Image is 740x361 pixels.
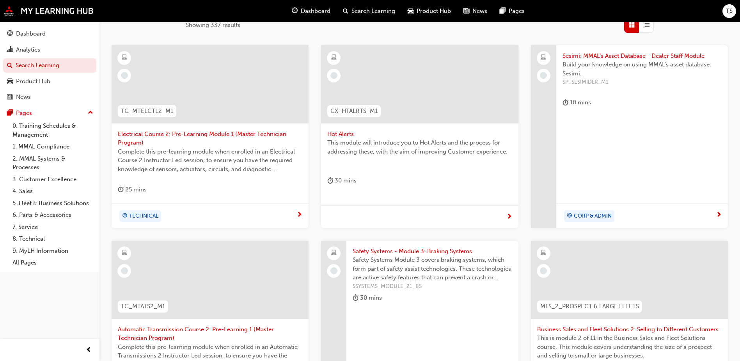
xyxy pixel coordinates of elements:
[541,53,546,63] span: laptop-icon
[118,130,302,147] span: Electrical Course 2: Pre-Learning Module 1 (Master Technician Program)
[9,173,96,186] a: 3. Customer Excellence
[472,7,487,16] span: News
[493,3,531,19] a: pages-iconPages
[327,176,333,186] span: duration-icon
[88,108,93,118] span: up-icon
[401,3,457,19] a: car-iconProduct Hub
[567,211,572,221] span: target-icon
[540,267,547,274] span: learningRecordVerb_NONE-icon
[7,46,13,54] span: chart-icon
[9,221,96,233] a: 7. Service
[353,293,382,303] div: 30 mins
[3,106,96,120] button: Pages
[301,7,330,16] span: Dashboard
[321,45,518,228] a: CX_HTALRTS_M1Hot AlertsThis module will introduce you to Hot Alerts and the process for addressin...
[3,58,96,73] a: Search Learning
[343,6,348,16] span: search-icon
[16,109,32,118] div: Pages
[118,185,147,195] div: 25 mins
[408,6,413,16] span: car-icon
[337,3,401,19] a: search-iconSearch Learning
[86,345,92,355] span: prev-icon
[7,62,12,69] span: search-icon
[327,130,512,139] span: Hot Alerts
[327,138,512,156] span: This module will introduce you to Hot Alerts and the process for addressing these, with the aim o...
[16,93,31,102] div: News
[3,27,96,41] a: Dashboard
[186,21,240,30] span: Showing 337 results
[726,7,733,16] span: TS
[122,53,127,63] span: learningResourceType_ELEARNING-icon
[121,72,128,79] span: learningRecordVerb_NONE-icon
[9,185,96,197] a: 4. Sales
[537,325,722,334] span: Business Sales and Fleet Solutions 2: Selling to Different Customers
[121,267,128,274] span: learningRecordVerb_NONE-icon
[330,107,378,116] span: CX_HTALRTS_M1
[7,30,13,38] span: guage-icon
[112,45,309,228] a: TC_MTELCTL2_M1Electrical Course 2: Pre-Learning Module 1 (Master Technician Program)Complete this...
[9,209,96,221] a: 6. Parts & Accessories
[353,256,512,282] span: Safety Systems Module 3 covers braking systems, which form part of safety assist technologies. Th...
[121,107,173,116] span: TC_MTELCTL2_M1
[457,3,493,19] a: news-iconNews
[563,60,722,78] span: Build your knowledge on using MMAL's asset database, Sesimi.
[722,4,736,18] button: TS
[463,6,469,16] span: news-icon
[417,7,451,16] span: Product Hub
[330,72,337,79] span: learningRecordVerb_NONE-icon
[531,45,728,228] a: Sesimi: MMAL's Asset Database - Dealer Staff ModuleBuild your knowledge on using MMAL's asset dat...
[563,98,568,107] span: duration-icon
[9,257,96,269] a: All Pages
[3,43,96,57] a: Analytics
[118,325,302,343] span: Automatic Transmission Course 2: Pre-Learning 1 (Master Technician Program)
[9,233,96,245] a: 8. Technical
[330,267,337,274] span: learningRecordVerb_NONE-icon
[3,90,96,104] a: News
[540,302,639,311] span: MFS_2_PROSPECT & LARGE FLEETS
[4,6,94,16] img: mmal
[353,247,512,256] span: Safety Systems - Module 3: Braking Systems
[351,7,395,16] span: Search Learning
[7,110,13,117] span: pages-icon
[563,78,722,87] span: SP_SESIMIDLR_M1
[563,98,591,107] div: 10 mins
[121,302,165,311] span: TC_MTATS2_M1
[3,74,96,89] a: Product Hub
[3,25,96,106] button: DashboardAnalyticsSearch LearningProduct HubNews
[9,153,96,173] a: 2. MMAL Systems & Processes
[353,282,512,291] span: SSYSTEMS_MODULE_21_BS
[509,7,525,16] span: Pages
[9,141,96,153] a: 1. MMAL Compliance
[500,6,506,16] span: pages-icon
[7,94,13,101] span: news-icon
[7,78,13,85] span: car-icon
[540,72,547,79] span: learningRecordVerb_NONE-icon
[506,214,512,221] span: next-icon
[292,6,298,16] span: guage-icon
[644,21,649,30] span: List
[353,293,358,303] span: duration-icon
[331,248,337,258] span: laptop-icon
[716,212,722,219] span: next-icon
[118,147,302,174] span: Complete this pre-learning module when enrolled in an Electrical Course 2 Instructor Led session,...
[574,212,612,221] span: CORP & ADMIN
[129,212,158,221] span: TECHNICAL
[563,52,722,61] span: Sesimi: MMAL's Asset Database - Dealer Staff Module
[118,185,124,195] span: duration-icon
[327,176,357,186] div: 30 mins
[122,248,127,258] span: learningResourceType_ELEARNING-icon
[331,53,337,63] span: learningResourceType_ELEARNING-icon
[9,197,96,209] a: 5. Fleet & Business Solutions
[541,248,546,258] span: learningResourceType_ELEARNING-icon
[286,3,337,19] a: guage-iconDashboard
[629,21,635,30] span: Grid
[9,245,96,257] a: 9. MyLH Information
[9,120,96,141] a: 0. Training Schedules & Management
[16,29,46,38] div: Dashboard
[16,45,40,54] div: Analytics
[122,211,128,221] span: target-icon
[16,77,50,86] div: Product Hub
[296,212,302,219] span: next-icon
